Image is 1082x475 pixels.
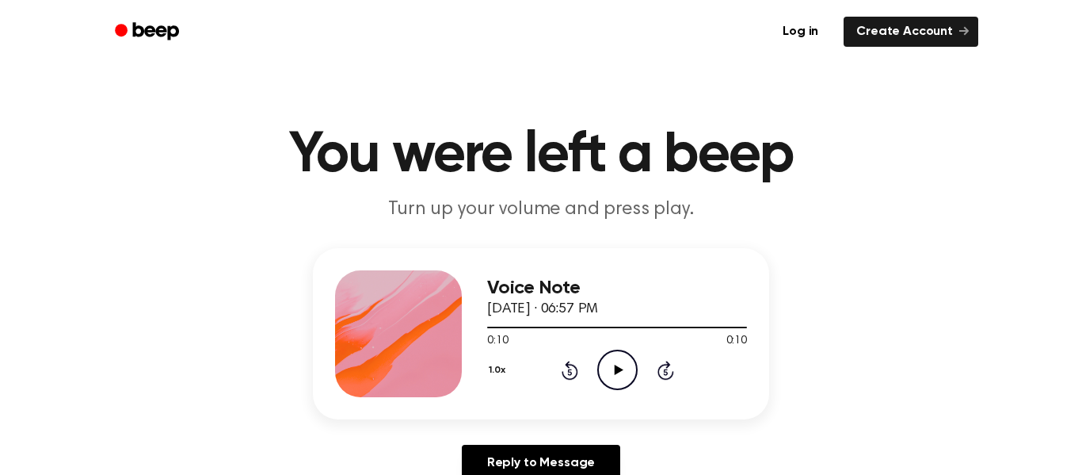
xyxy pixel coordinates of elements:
h3: Voice Note [487,278,747,299]
a: Beep [104,17,193,48]
a: Log in [767,13,834,50]
span: [DATE] · 06:57 PM [487,302,598,316]
span: 0:10 [726,333,747,350]
a: Create Account [844,17,978,47]
button: 1.0x [487,357,511,384]
span: 0:10 [487,333,508,350]
p: Turn up your volume and press play. [237,197,845,223]
h1: You were left a beep [135,127,947,184]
